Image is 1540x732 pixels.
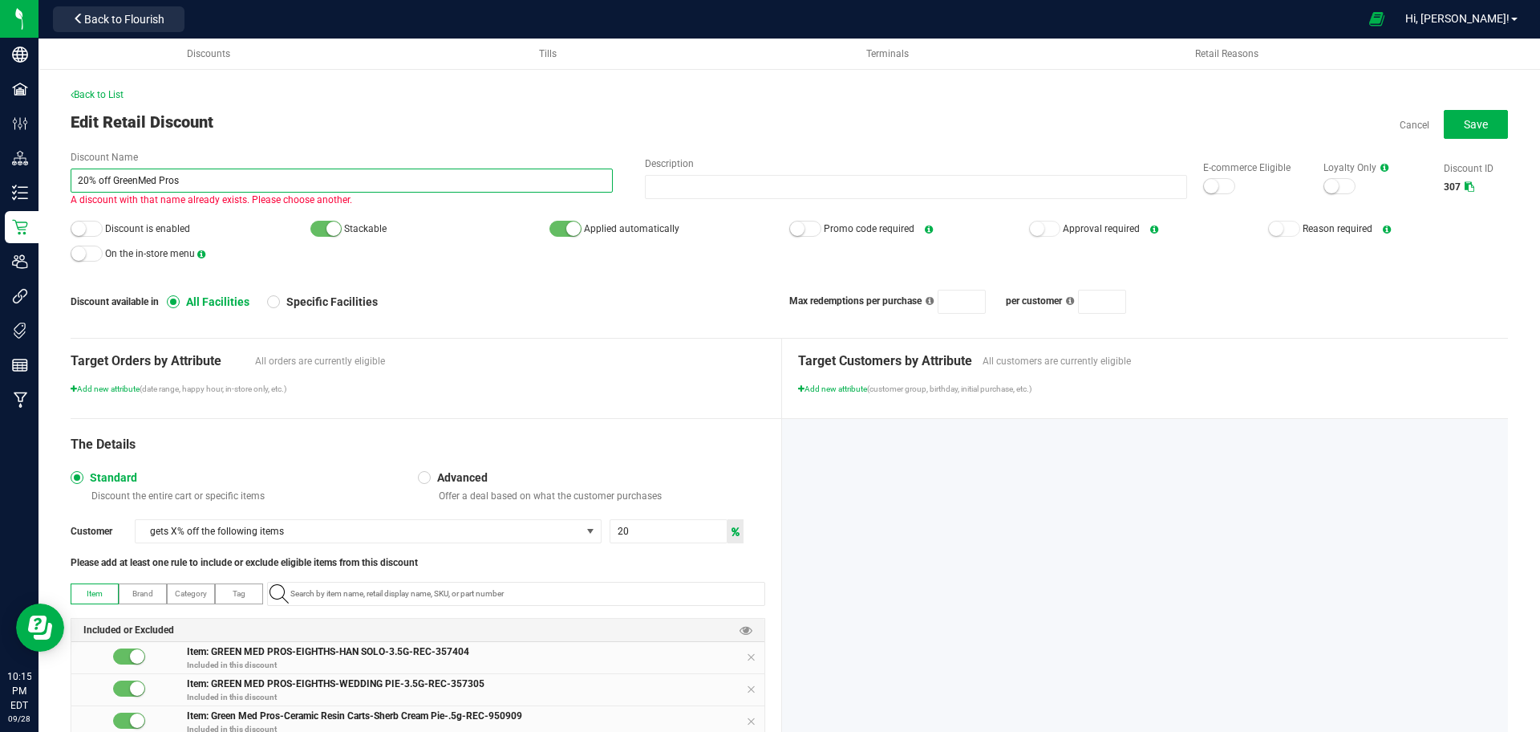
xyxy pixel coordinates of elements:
[7,713,31,725] p: 09/28
[71,384,140,393] span: Add new attribute
[53,6,184,32] button: Back to Flourish
[280,295,378,309] span: Specific Facilities
[255,354,765,368] span: All orders are currently eligible
[71,524,135,539] span: Customer
[798,352,975,371] span: Target Customers by Attribute
[284,583,764,605] input: NO DATA FOUND
[1359,3,1395,35] span: Open Ecommerce Menu
[1444,181,1461,193] span: 307
[187,676,484,689] span: Item: GREEN MED PROS-EIGHTHS-WEDDING PIE-3.5G-REC-357305
[187,659,764,671] p: Included in this discount
[105,248,195,259] span: On the in-store menu
[866,48,909,59] span: Terminals
[71,112,213,132] span: Edit Retail Discount
[867,384,1031,393] span: (customer group, birthday, initial purchase, etc.)
[1303,223,1372,234] span: Reason required
[746,648,756,667] span: Remove
[584,223,679,234] span: Applied automatically
[798,384,867,393] span: Add new attribute
[12,392,28,408] inline-svg: Manufacturing
[85,490,418,502] p: Discount the entire cart or specific items
[233,589,245,598] span: Tag
[983,354,1493,368] span: All customers are currently eligible
[71,194,352,205] span: A discount with that name already exists. Please choose another.
[187,708,522,722] span: Item: Green Med Pros-Ceramic Resin Carts-Sherb Cream Pie-.5g-REC-950909
[175,589,207,598] span: Category
[789,295,922,307] span: Max redemptions per purchase
[136,520,581,543] span: gets X% off the following items
[740,623,752,638] span: Preview
[746,680,756,699] span: Remove
[84,13,164,26] span: Back to Flourish
[12,288,28,304] inline-svg: Integrations
[610,520,727,543] input: Discount
[71,352,247,371] span: Target Orders by Attribute
[71,435,765,454] div: The Details
[1444,110,1508,139] button: Save
[824,223,914,234] span: Promo code required
[187,691,764,703] p: Included in this discount
[16,604,64,652] iframe: Resource center
[12,323,28,339] inline-svg: Tags
[7,669,31,713] p: 10:15 PM EDT
[12,116,28,132] inline-svg: Configuration
[87,589,103,598] span: Item
[1464,118,1488,131] span: Save
[431,470,488,485] span: Advanced
[1444,161,1508,176] label: Discount ID
[187,48,230,59] span: Discounts
[12,150,28,166] inline-svg: Distribution
[180,295,249,309] span: All Facilities
[12,254,28,270] inline-svg: Users
[269,584,289,604] inline-svg: Search
[344,223,387,234] span: Stackable
[71,150,613,165] label: Discount Name
[1063,223,1140,234] span: Approval required
[71,555,418,570] span: Please add at least one rule to include or exclude eligible items from this discount
[12,185,28,201] inline-svg: Inventory
[187,644,469,657] span: Item: GREEN MED PROS-EIGHTHS-HAN SOLO-3.5G-REC-357404
[132,589,153,598] span: Brand
[746,712,756,731] span: Remove
[1006,295,1062,307] span: per customer
[12,219,28,235] inline-svg: Retail
[140,384,286,393] span: (date range, happy hour, in-store only, etc.)
[1323,161,1428,175] label: Loyalty Only
[12,357,28,373] inline-svg: Reports
[539,48,557,59] span: Tills
[1405,12,1510,25] span: Hi, [PERSON_NAME]!
[71,295,167,309] span: Discount available in
[432,490,765,502] p: Offer a deal based on what the customer purchases
[1400,119,1429,132] a: Cancel
[12,81,28,97] inline-svg: Facilities
[12,47,28,63] inline-svg: Company
[105,223,190,234] span: Discount is enabled
[83,470,137,485] span: Standard
[1203,161,1307,175] label: E-commerce Eligible
[71,619,764,642] div: Included or Excluded
[645,157,1187,171] label: Description
[71,89,124,100] span: Back to List
[1195,48,1258,59] span: Retail Reasons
